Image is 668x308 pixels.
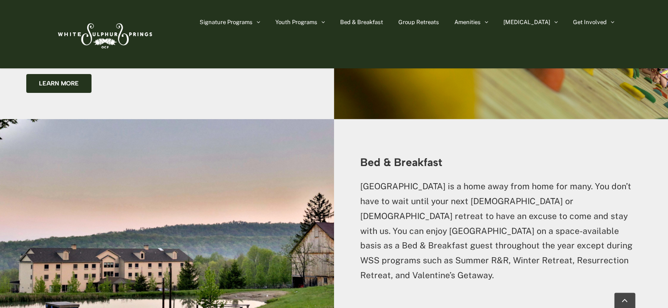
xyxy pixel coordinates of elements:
span: [MEDICAL_DATA] [503,19,550,25]
span: Group Retreats [398,19,439,25]
p: [GEOGRAPHIC_DATA] is a home away from home for many. You don’t have to wait until your next [DEMO... [360,179,642,283]
span: Youth Programs [275,19,317,25]
h3: Bed & Breakfast [360,156,642,168]
span: Learn more [39,80,79,87]
span: Bed & Breakfast [340,19,383,25]
span: Get Involved [573,19,607,25]
span: Amenities [454,19,481,25]
span: Signature Programs [200,19,253,25]
img: White Sulphur Springs Logo [54,14,155,55]
a: Learn more [26,74,91,93]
